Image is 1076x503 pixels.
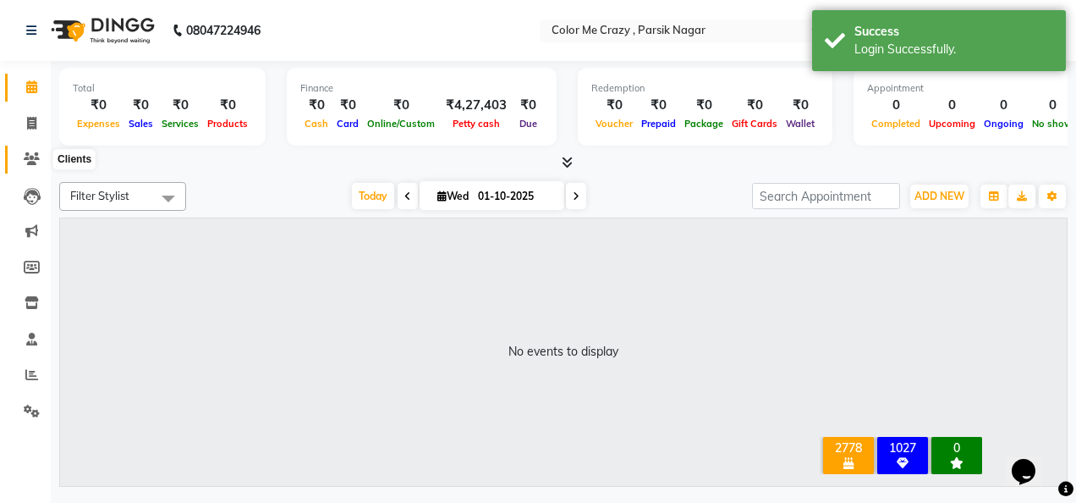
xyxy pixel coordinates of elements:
[433,190,473,202] span: Wed
[515,118,541,130] span: Due
[591,81,819,96] div: Redemption
[591,96,637,115] div: ₹0
[782,118,819,130] span: Wallet
[680,118,727,130] span: Package
[70,189,129,202] span: Filter Stylist
[867,96,925,115] div: 0
[439,96,513,115] div: ₹4,27,403
[203,96,252,115] div: ₹0
[332,118,363,130] span: Card
[980,118,1028,130] span: Ongoing
[186,7,261,54] b: 08047224946
[881,440,925,456] div: 1027
[854,23,1053,41] div: Success
[473,184,557,209] input: 2025-10-01
[300,96,332,115] div: ₹0
[300,81,543,96] div: Finance
[363,118,439,130] span: Online/Custom
[935,440,979,456] div: 0
[203,118,252,130] span: Products
[363,96,439,115] div: ₹0
[73,118,124,130] span: Expenses
[826,440,870,456] div: 2778
[124,118,157,130] span: Sales
[73,96,124,115] div: ₹0
[914,190,964,202] span: ADD NEW
[73,81,252,96] div: Total
[727,96,782,115] div: ₹0
[508,343,618,361] div: No events to display
[332,96,363,115] div: ₹0
[854,41,1053,58] div: Login Successfully.
[680,96,727,115] div: ₹0
[352,183,394,209] span: Today
[980,96,1028,115] div: 0
[727,118,782,130] span: Gift Cards
[925,96,980,115] div: 0
[910,185,969,208] button: ADD NEW
[157,118,203,130] span: Services
[300,118,332,130] span: Cash
[867,118,925,130] span: Completed
[1005,435,1059,486] iframe: chat widget
[637,118,680,130] span: Prepaid
[513,96,543,115] div: ₹0
[925,118,980,130] span: Upcoming
[637,96,680,115] div: ₹0
[591,118,637,130] span: Voucher
[157,96,203,115] div: ₹0
[124,96,157,115] div: ₹0
[752,183,900,209] input: Search Appointment
[53,150,96,170] div: Clients
[43,7,159,54] img: logo
[782,96,819,115] div: ₹0
[448,118,504,130] span: Petty cash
